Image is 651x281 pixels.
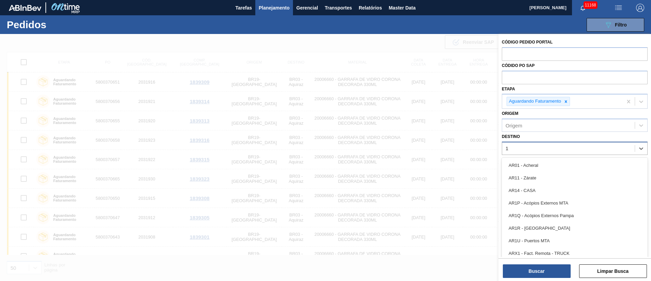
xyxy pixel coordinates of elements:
div: AR1U - Puertos MTA [502,234,648,247]
span: Transportes [325,4,352,12]
label: Código Pedido Portal [502,40,553,45]
span: Tarefas [235,4,252,12]
div: AR1R - [GEOGRAPHIC_DATA] [502,222,648,234]
div: Origem [506,123,522,128]
span: Planejamento [259,4,290,12]
div: AR1Q - Acópios Externos Pampa [502,209,648,222]
label: Códido PO SAP [502,63,535,68]
img: userActions [614,4,623,12]
span: 11168 [584,1,597,9]
span: Master Data [389,4,415,12]
label: Origem [502,111,518,116]
span: Relatórios [359,4,382,12]
div: Aguardando Faturamento [507,97,562,106]
div: AR11 - Zárate [502,172,648,184]
label: Carteira [502,157,523,162]
div: AR01 - Acheral [502,159,648,172]
div: ARX1 - Fact. Remota - TRUCK [502,247,648,260]
div: AR14 - CASA [502,184,648,197]
span: Filtro [615,22,627,28]
button: Filtro [587,18,644,32]
span: Gerencial [296,4,318,12]
img: Logout [636,4,644,12]
label: Etapa [502,87,515,91]
button: Notificações [572,3,594,13]
h1: Pedidos [7,21,108,29]
div: AR1P - Acópios Externos MTA [502,197,648,209]
img: TNhmsLtSVTkK8tSr43FrP2fwEKptu5GPRR3wAAAABJRU5ErkJggg== [9,5,41,11]
label: Destino [502,134,520,139]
